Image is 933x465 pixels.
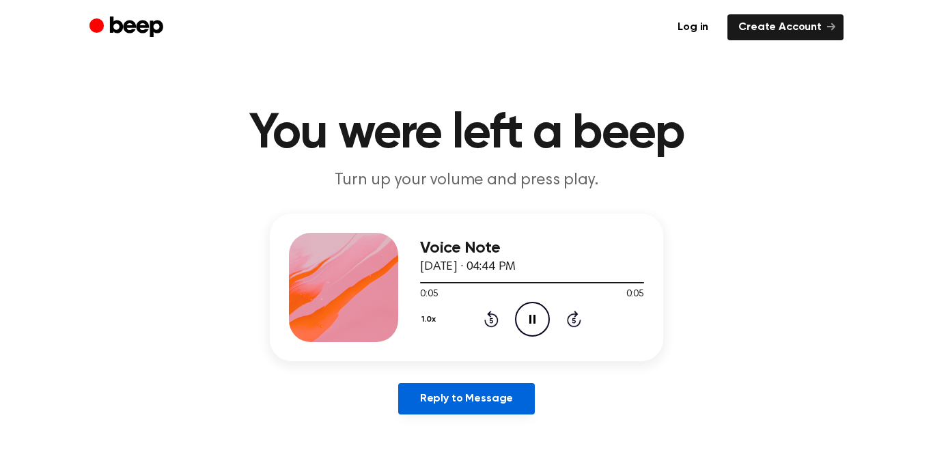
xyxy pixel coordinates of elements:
h1: You were left a beep [117,109,816,158]
span: [DATE] · 04:44 PM [420,261,516,273]
a: Create Account [727,14,844,40]
p: Turn up your volume and press play. [204,169,729,192]
span: 0:05 [626,287,644,302]
a: Reply to Message [398,383,535,414]
a: Beep [89,14,167,41]
span: 0:05 [420,287,438,302]
a: Log in [667,14,719,40]
h3: Voice Note [420,239,644,257]
button: 1.0x [420,308,441,331]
